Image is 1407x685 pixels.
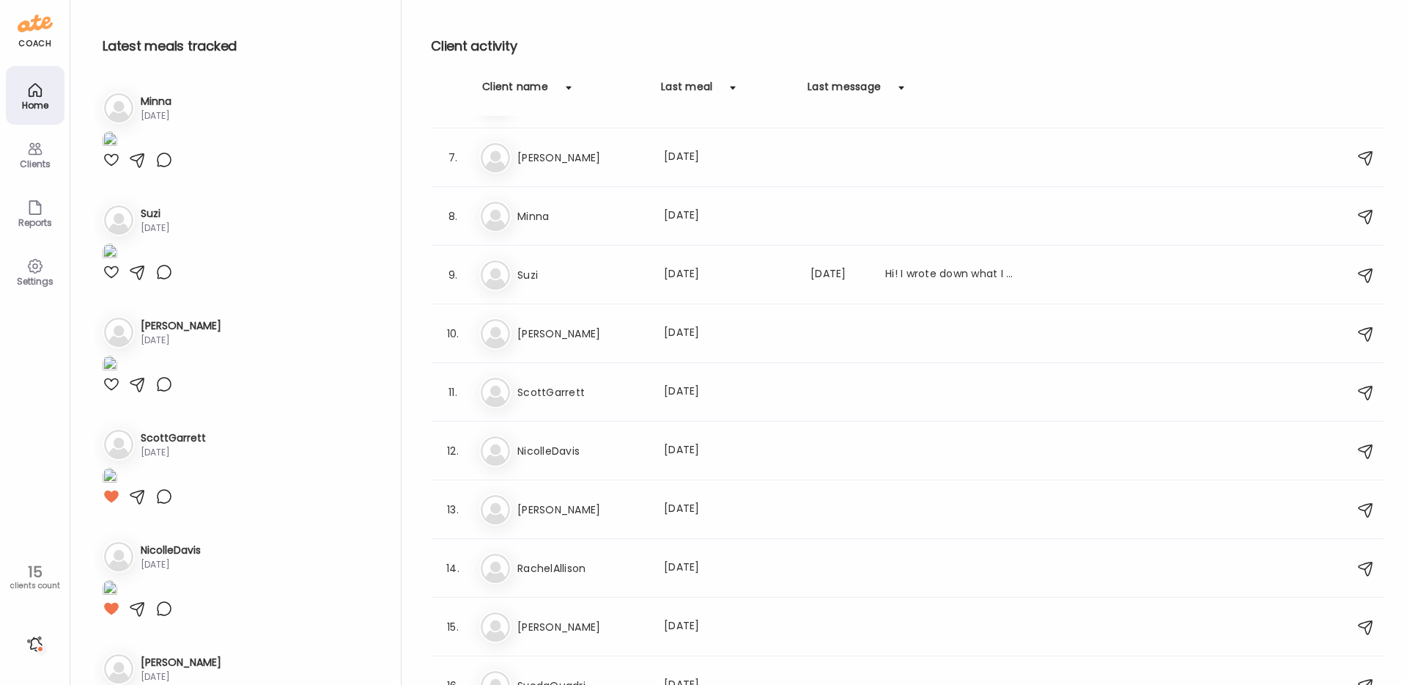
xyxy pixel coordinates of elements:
img: bg-avatar-default.svg [481,319,510,348]
img: bg-avatar-default.svg [481,378,510,407]
div: clients count [5,581,64,591]
img: bg-avatar-default.svg [481,495,510,524]
img: bg-avatar-default.svg [481,612,510,642]
div: [DATE] [664,325,793,342]
h3: Suzi [141,206,170,221]
h3: Minna [517,208,646,225]
img: images%2F0MvzZtcB9EdHryvcZZRnnTYbkT52%2FqZLvLuq4kMOqd1CublGv%2Fdgz2Z5n1c8fKY4dW7haw_1080 [103,580,117,600]
div: 7. [444,149,462,166]
img: bg-avatar-default.svg [104,93,133,122]
div: 9. [444,266,462,284]
img: images%2Fub7Nlby2WyPuktd3idBH4YAAwHv2%2FvPrXzQjpumL806Ti9q7N%2Fhuh5GZJQDV0ujlKOSW5F_1080 [103,131,117,151]
img: bg-avatar-default.svg [481,436,510,466]
h3: ScottGarrett [517,384,646,401]
img: bg-avatar-default.svg [104,654,133,684]
div: 14. [444,560,462,577]
div: [DATE] [664,501,793,519]
h3: [PERSON_NAME] [517,149,646,166]
img: bg-avatar-default.svg [481,260,510,290]
div: [DATE] [141,334,221,347]
div: Home [9,100,62,110]
h3: [PERSON_NAME] [517,501,646,519]
div: [DATE] [664,442,793,460]
h3: Suzi [517,266,646,284]
img: bg-avatar-default.svg [104,318,133,347]
div: [DATE] [141,221,170,235]
div: Settings [9,276,62,286]
div: [DATE] [664,149,793,166]
div: 10. [444,325,462,342]
h3: [PERSON_NAME] [141,318,221,334]
div: 15 [5,563,64,581]
div: 11. [444,384,462,401]
div: [DATE] [664,618,793,636]
h2: Latest meals tracked [103,35,377,57]
div: 8. [444,208,462,225]
div: [DATE] [141,558,201,571]
h2: Client activity [431,35,1384,57]
div: [DATE] [810,266,868,284]
img: images%2FEatG8ngJ36coSB9VJYJf56kV43x2%2FYFNR8sNZLLaJ8AYzBcPi%2F16tMgxaVMfgP3uYmvSAS_1080 [103,356,117,376]
div: 12. [444,442,462,460]
img: ate [18,12,53,35]
div: [DATE] [141,670,221,684]
img: bg-avatar-default.svg [104,542,133,571]
h3: NicolleDavis [141,543,201,558]
div: Reports [9,218,62,227]
div: [DATE] [664,560,793,577]
div: Client name [482,79,548,103]
div: [DATE] [664,384,793,401]
div: Hi! I wrote down what I ate for the first week in my notebook, but I'm going to start using the U... [885,266,1014,284]
div: coach [18,37,51,50]
h3: ScottGarrett [141,431,206,446]
div: [DATE] [141,446,206,459]
img: images%2FV6YFNOidPpYoHeEwIDlwCJQBDLT2%2Fj3mhMjeTE4wiONqJazzp%2FrYHASNbmRVnBBHz5WevK_1080 [103,468,117,488]
h3: RachelAllison [517,560,646,577]
h3: NicolleDavis [517,442,646,460]
img: images%2F3NEzsny3ZDWIhEXSqitkj3RG4Lm1%2F9Z7MnDY3iCwE2jGV7LOg%2FxQJenhb6X9jWux8yzidP_1080 [103,243,117,263]
div: [DATE] [664,208,793,225]
img: bg-avatar-default.svg [481,143,510,172]
div: 13. [444,501,462,519]
div: [DATE] [664,266,793,284]
div: [DATE] [141,109,171,122]
img: bg-avatar-default.svg [481,202,510,231]
img: bg-avatar-default.svg [104,430,133,459]
img: bg-avatar-default.svg [104,205,133,235]
div: Last message [808,79,881,103]
h3: [PERSON_NAME] [517,325,646,342]
img: bg-avatar-default.svg [481,554,510,583]
h3: [PERSON_NAME] [141,655,221,670]
h3: Minna [141,94,171,109]
div: 15. [444,618,462,636]
div: Clients [9,159,62,169]
div: Last meal [661,79,712,103]
h3: [PERSON_NAME] [517,618,646,636]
